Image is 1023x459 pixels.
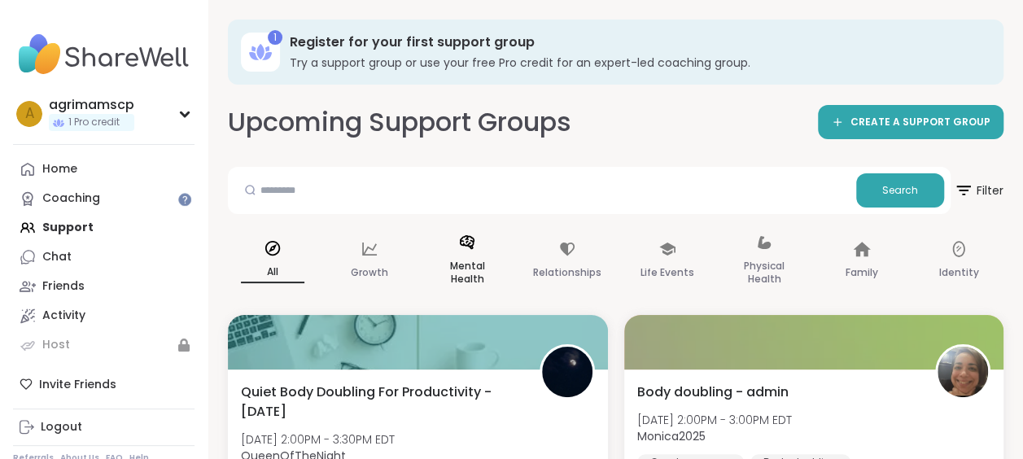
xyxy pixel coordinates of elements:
p: All [241,262,304,283]
p: Physical Health [732,256,796,289]
a: Chat [13,243,195,272]
div: 1 [268,30,282,45]
a: Host [13,330,195,360]
a: Activity [13,301,195,330]
div: Friends [42,278,85,295]
iframe: Spotlight [178,193,191,206]
a: Logout [13,413,195,442]
div: Chat [42,249,72,265]
span: Search [882,183,918,198]
img: ShareWell Nav Logo [13,26,195,83]
a: Friends [13,272,195,301]
h3: Try a support group or use your free Pro credit for an expert-led coaching group. [290,55,981,71]
div: agrimamscp [49,96,134,114]
p: Life Events [640,263,694,282]
h2: Upcoming Support Groups [228,104,571,141]
p: Mental Health [435,256,499,289]
button: Filter [954,167,1003,214]
div: Invite Friends [13,369,195,399]
a: CREATE A SUPPORT GROUP [818,105,1003,139]
span: CREATE A SUPPORT GROUP [850,116,990,129]
b: Monica2025 [637,428,706,444]
span: [DATE] 2:00PM - 3:00PM EDT [637,412,792,428]
span: Quiet Body Doubling For Productivity - [DATE] [241,382,522,422]
div: Activity [42,308,85,324]
a: Home [13,155,195,184]
img: Monica2025 [938,347,988,397]
a: Coaching [13,184,195,213]
span: Filter [954,171,1003,210]
p: Identity [939,263,979,282]
h3: Register for your first support group [290,33,981,51]
div: Logout [41,419,82,435]
button: Search [856,173,944,208]
span: a [25,103,34,125]
p: Relationships [533,263,601,282]
span: 1 Pro credit [68,116,120,129]
div: Home [42,161,77,177]
span: [DATE] 2:00PM - 3:30PM EDT [241,431,395,448]
span: Body doubling - admin [637,382,789,402]
p: Growth [351,263,388,282]
div: Coaching [42,190,100,207]
div: Host [42,337,70,353]
p: Family [846,263,878,282]
img: QueenOfTheNight [542,347,592,397]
